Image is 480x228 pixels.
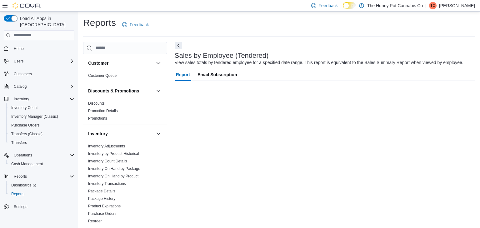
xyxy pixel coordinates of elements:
[175,59,463,66] div: View sales totals by tendered employee for a specified date range. This report is equivalent to t...
[88,211,117,216] span: Purchase Orders
[14,97,29,102] span: Inventory
[1,69,77,78] button: Customers
[9,130,45,138] a: Transfers (Classic)
[14,153,32,158] span: Operations
[88,189,115,193] a: Package Details
[11,105,38,110] span: Inventory Count
[14,46,24,51] span: Home
[439,2,475,9] p: [PERSON_NAME]
[88,60,108,66] h3: Customer
[9,190,27,198] a: Reports
[1,82,77,91] button: Catalog
[88,151,139,156] a: Inventory by Product Historical
[1,44,77,53] button: Home
[176,68,190,81] span: Report
[11,83,29,90] button: Catalog
[88,88,139,94] h3: Discounts & Promotions
[11,203,74,211] span: Settings
[88,181,126,186] a: Inventory Transactions
[83,100,167,125] div: Discounts & Promotions
[11,161,43,166] span: Cash Management
[9,104,74,112] span: Inventory Count
[11,57,74,65] span: Users
[175,52,269,59] h3: Sales by Employee (Tendered)
[6,121,77,130] button: Purchase Orders
[1,202,77,211] button: Settings
[9,130,74,138] span: Transfers (Classic)
[88,166,140,171] span: Inventory On Hand by Package
[6,181,77,190] a: Dashboards
[9,139,29,146] a: Transfers
[4,42,74,228] nav: Complex example
[88,196,115,201] a: Package History
[88,116,107,121] a: Promotions
[14,59,23,64] span: Users
[88,144,125,148] a: Inventory Adjustments
[343,2,356,9] input: Dark Mode
[88,211,117,216] a: Purchase Orders
[6,103,77,112] button: Inventory Count
[88,219,102,223] a: Reorder
[1,95,77,103] button: Inventory
[88,174,138,178] a: Inventory On Hand by Product
[9,113,74,120] span: Inventory Manager (Classic)
[88,60,153,66] button: Customer
[11,131,42,136] span: Transfers (Classic)
[14,204,27,209] span: Settings
[9,139,74,146] span: Transfers
[11,70,74,78] span: Customers
[11,45,74,52] span: Home
[9,121,42,129] a: Purchase Orders
[11,191,24,196] span: Reports
[11,123,40,128] span: Purchase Orders
[429,2,437,9] div: Tabatha Cruickshank
[14,174,27,179] span: Reports
[88,196,115,201] span: Package History
[1,57,77,66] button: Users
[120,18,151,31] a: Feedback
[6,190,77,198] button: Reports
[14,72,32,77] span: Customers
[9,190,74,198] span: Reports
[83,72,167,82] div: Customer
[88,131,153,137] button: Inventory
[9,113,61,120] a: Inventory Manager (Classic)
[11,95,74,103] span: Inventory
[88,181,126,186] span: Inventory Transactions
[430,2,435,9] span: TC
[11,173,29,180] button: Reports
[88,151,139,156] span: Inventory by Product Historical
[6,160,77,168] button: Cash Management
[9,121,74,129] span: Purchase Orders
[88,131,108,137] h3: Inventory
[367,2,423,9] p: The Hunny Pot Cannabis Co
[12,2,41,9] img: Cova
[319,2,338,9] span: Feedback
[88,101,105,106] a: Discounts
[11,114,58,119] span: Inventory Manager (Classic)
[88,88,153,94] button: Discounts & Promotions
[6,112,77,121] button: Inventory Manager (Classic)
[17,15,74,28] span: Load All Apps in [GEOGRAPHIC_DATA]
[155,87,162,95] button: Discounts & Promotions
[11,95,32,103] button: Inventory
[88,159,127,163] a: Inventory Count Details
[6,138,77,147] button: Transfers
[11,45,26,52] a: Home
[88,166,140,171] a: Inventory On Hand by Package
[11,57,26,65] button: Users
[6,130,77,138] button: Transfers (Classic)
[11,151,35,159] button: Operations
[83,17,116,29] h1: Reports
[11,140,27,145] span: Transfers
[1,172,77,181] button: Reports
[425,2,427,9] p: |
[88,204,121,208] a: Product Expirations
[155,130,162,137] button: Inventory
